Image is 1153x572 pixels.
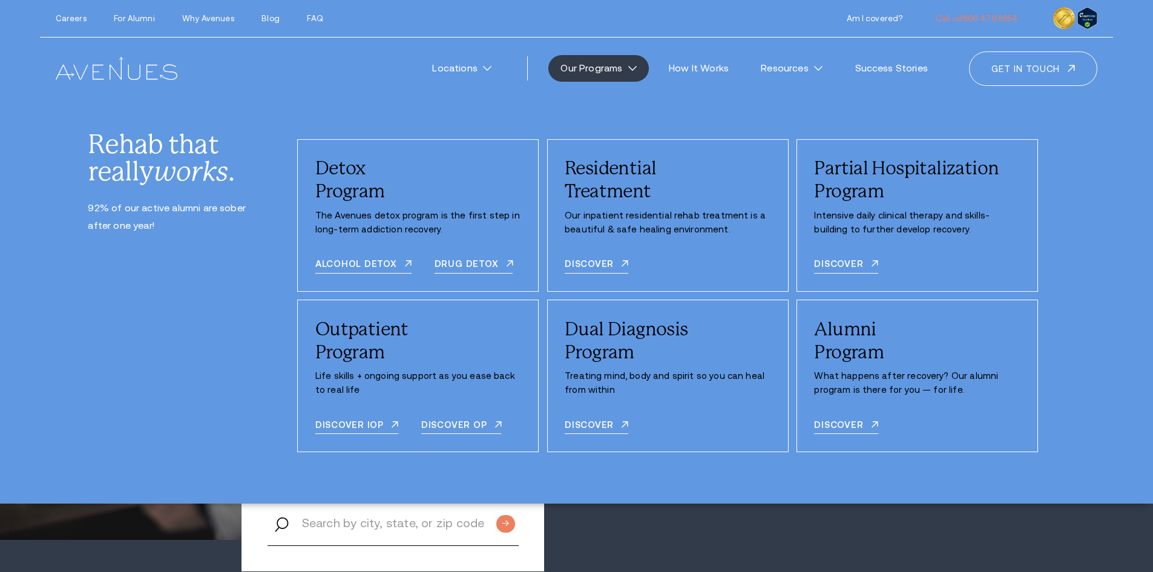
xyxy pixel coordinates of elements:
p: Treating mind, body and spirit so you can heal from within [565,369,770,397]
a: Success Stories [843,55,940,82]
div: Dual Diagnosis Program [565,318,770,364]
a: Our Programs [548,55,649,82]
div: / [547,139,789,292]
div: Detox Program [315,157,521,203]
a: Discover OP [421,420,501,435]
p: Life skills + ongoing support as you ease back to real life [315,369,521,397]
p: Intensive daily clinical therapy and skills-building to further develop recovery. [814,209,1020,237]
div: Outpatient Program [315,318,521,364]
p: What happens after recovery? Our alumni program is there for you — for life. [814,369,1020,397]
a: For Alumni [114,14,154,23]
div: Residential Treatment [565,157,770,203]
p: The Avenues detox program is the first step in long-term addiction recovery. [315,209,521,237]
a: Discover [814,259,878,274]
a: Locations [420,55,504,82]
a: Why Avenues [182,14,234,23]
a: Blog [261,14,280,23]
a: Drug detox [435,259,513,274]
div: / [297,300,539,452]
a: Get in touch [969,51,1097,86]
a: Careers [56,14,87,23]
input: Search by city, state, or zip code [268,500,519,546]
a: DISCOVER [565,420,628,435]
a: Verify LegitScript Approval for www.avenuesrecovery.com [1077,11,1097,22]
input: Submit [496,515,515,533]
div: Rehab that really . [88,131,263,186]
a: Discover [565,259,628,274]
i: works [154,156,228,186]
a: Discover [814,420,878,435]
div: / [547,300,789,452]
div: Partial Hospitalization Program [814,157,1020,203]
a: Am I covered? [847,14,903,23]
p: Our inpatient residential rehab treatment is a beautiful & safe healing environment. [565,209,770,237]
a: How It Works [657,55,741,82]
a: FAQ [307,14,323,23]
a: Call us!866.479.8854 [936,14,1019,23]
div: Alumni Program [814,318,1020,364]
div: / [297,139,539,292]
a: Resources [749,55,835,82]
span: 866.479.8854 [963,14,1019,23]
div: / [797,139,1038,292]
img: Verify Approval for www.avenuesrecovery.com [1077,7,1097,29]
a: DISCOVER IOP [315,420,398,435]
p: 92% of our active alumni are sober after one year! [88,200,263,234]
div: / [797,300,1038,452]
a: Alcohol detox [315,259,412,274]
